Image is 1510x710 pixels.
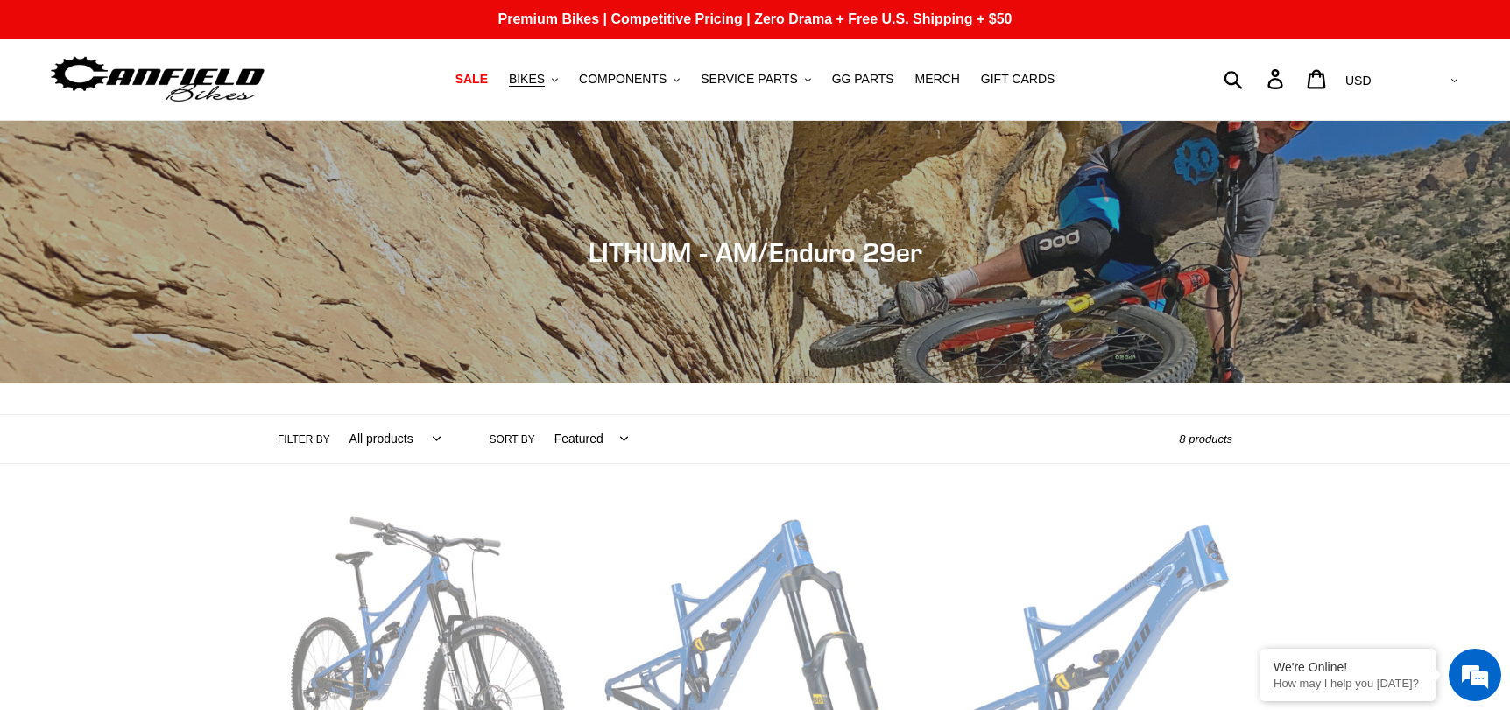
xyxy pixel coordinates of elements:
a: MERCH [907,67,969,91]
button: COMPONENTS [570,67,688,91]
span: MERCH [915,72,960,87]
span: GIFT CARDS [981,72,1055,87]
a: SALE [447,67,497,91]
label: Filter by [278,432,330,447]
span: BIKES [509,72,545,87]
span: SERVICE PARTS [701,72,797,87]
span: COMPONENTS [579,72,667,87]
div: We're Online! [1274,660,1422,674]
span: 8 products [1179,432,1232,446]
a: GIFT CARDS [972,67,1064,91]
span: LITHIUM - AM/Enduro 29er [589,236,922,268]
a: GG PARTS [823,67,903,91]
button: BIKES [500,67,567,91]
span: GG PARTS [832,72,894,87]
p: How may I help you today? [1274,677,1422,690]
input: Search [1233,60,1278,98]
button: SERVICE PARTS [692,67,819,91]
span: SALE [455,72,488,87]
img: Canfield Bikes [48,52,267,107]
label: Sort by [490,432,535,447]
